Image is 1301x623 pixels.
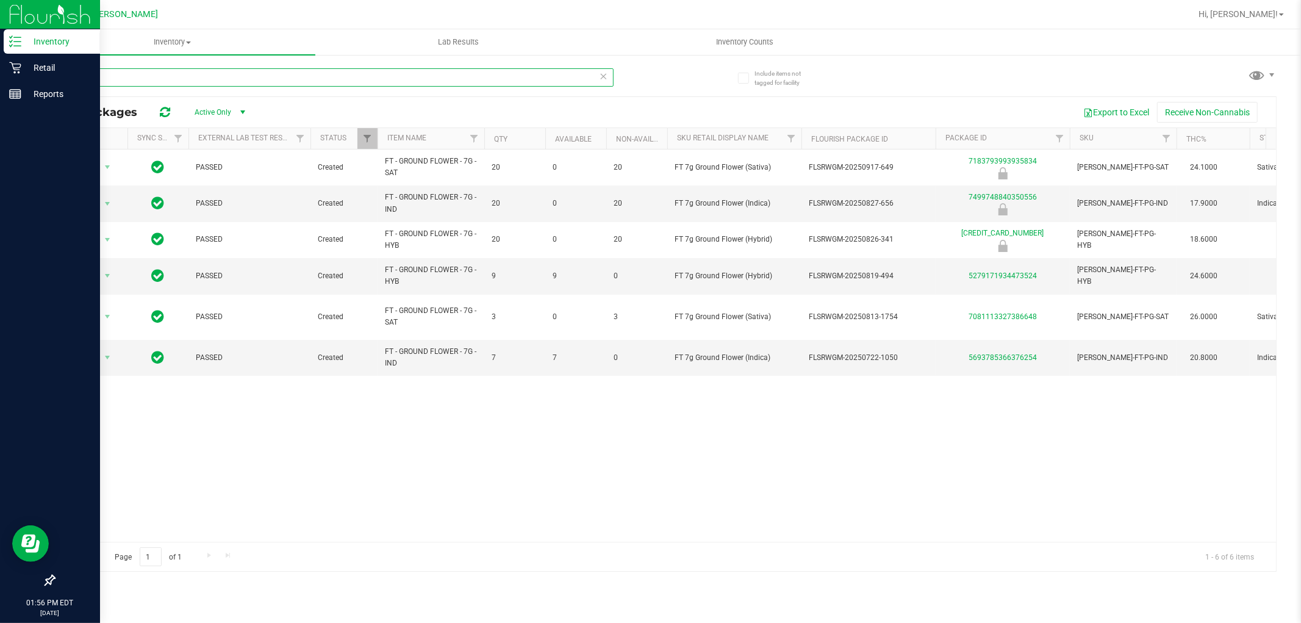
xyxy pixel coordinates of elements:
[1080,134,1094,142] a: SKU
[1184,231,1224,248] span: 18.6000
[387,134,426,142] a: Item Name
[553,352,599,364] span: 7
[969,193,1037,201] a: 7499748840350556
[934,203,1072,215] div: Newly Received
[614,234,660,245] span: 20
[945,134,987,142] a: Package ID
[5,597,95,608] p: 01:56 PM EDT
[196,270,303,282] span: PASSED
[969,157,1037,165] a: 7183793993935834
[1077,198,1169,209] span: [PERSON_NAME]-FT-PG-IND
[137,134,184,142] a: Sync Status
[1186,135,1206,143] a: THC%
[675,352,794,364] span: FT 7g Ground Flower (Indica)
[464,128,484,149] a: Filter
[29,37,315,48] span: Inventory
[9,62,21,74] inline-svg: Retail
[675,198,794,209] span: FT 7g Ground Flower (Indica)
[614,352,660,364] span: 0
[21,60,95,75] p: Retail
[29,29,315,55] a: Inventory
[1077,264,1169,287] span: [PERSON_NAME]-FT-PG-HYB
[385,192,477,215] span: FT - GROUND FLOWER - 7G - IND
[318,270,370,282] span: Created
[357,128,378,149] a: Filter
[962,229,1044,237] a: [CREDIT_CARD_NUMBER]
[152,349,165,366] span: In Sync
[152,267,165,284] span: In Sync
[675,234,794,245] span: FT 7g Ground Flower (Hybrid)
[12,525,49,562] iframe: Resource center
[1077,311,1169,323] span: [PERSON_NAME]-FT-PG-SAT
[677,134,769,142] a: Sku Retail Display Name
[700,37,790,48] span: Inventory Counts
[385,346,477,369] span: FT - GROUND FLOWER - 7G - IND
[196,311,303,323] span: PASSED
[100,231,115,248] span: select
[1184,195,1224,212] span: 17.9000
[492,311,538,323] span: 3
[555,135,592,143] a: Available
[492,198,538,209] span: 20
[385,305,477,328] span: FT - GROUND FLOWER - 7G - SAT
[553,270,599,282] span: 9
[614,311,660,323] span: 3
[1050,128,1070,149] a: Filter
[196,352,303,364] span: PASSED
[969,272,1037,280] a: 5279171934473524
[809,162,928,173] span: FLSRWGM-20250917-649
[811,135,888,143] a: Flourish Package ID
[318,198,370,209] span: Created
[494,135,507,143] a: Qty
[100,349,115,366] span: select
[809,311,928,323] span: FLSRWGM-20250813-1754
[152,195,165,212] span: In Sync
[100,159,115,176] span: select
[492,352,538,364] span: 7
[553,198,599,209] span: 0
[1156,128,1177,149] a: Filter
[100,195,115,212] span: select
[63,106,149,119] span: All Packages
[553,311,599,323] span: 0
[809,234,928,245] span: FLSRWGM-20250826-341
[809,352,928,364] span: FLSRWGM-20250722-1050
[318,162,370,173] span: Created
[318,352,370,364] span: Created
[54,68,614,87] input: Search Package ID, Item Name, SKU, Lot or Part Number...
[100,267,115,284] span: select
[781,128,801,149] a: Filter
[168,128,188,149] a: Filter
[385,228,477,251] span: FT - GROUND FLOWER - 7G - HYB
[969,353,1037,362] a: 5693785366376254
[809,270,928,282] span: FLSRWGM-20250819-494
[21,34,95,49] p: Inventory
[320,134,346,142] a: Status
[600,68,608,84] span: Clear
[934,240,1072,252] div: Newly Received
[152,159,165,176] span: In Sync
[1184,308,1224,326] span: 26.0000
[140,547,162,566] input: 1
[1077,162,1169,173] span: [PERSON_NAME]-FT-PG-SAT
[492,234,538,245] span: 20
[616,135,670,143] a: Non-Available
[934,167,1072,179] div: Newly Received
[198,134,294,142] a: External Lab Test Result
[1157,102,1258,123] button: Receive Non-Cannabis
[492,162,538,173] span: 20
[91,9,158,20] span: [PERSON_NAME]
[1199,9,1278,19] span: Hi, [PERSON_NAME]!
[421,37,495,48] span: Lab Results
[1184,349,1224,367] span: 20.8000
[196,198,303,209] span: PASSED
[969,312,1037,321] a: 7081113327386648
[754,69,815,87] span: Include items not tagged for facility
[290,128,310,149] a: Filter
[315,29,601,55] a: Lab Results
[553,162,599,173] span: 0
[614,270,660,282] span: 0
[9,88,21,100] inline-svg: Reports
[385,156,477,179] span: FT - GROUND FLOWER - 7G - SAT
[1184,267,1224,285] span: 24.6000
